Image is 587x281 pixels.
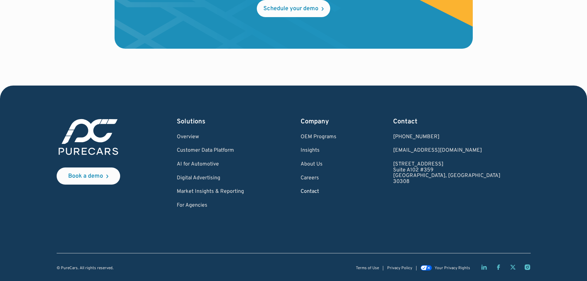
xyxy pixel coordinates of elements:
[301,148,336,154] a: Insights
[301,189,336,195] a: Contact
[393,117,500,126] div: Contact
[301,175,336,181] a: Careers
[57,167,120,185] a: Book a demo
[510,264,516,270] a: Twitter X page
[177,162,244,167] a: AI for Automotive
[393,134,500,140] div: [PHONE_NUMBER]
[435,266,470,270] div: Your Privacy Rights
[393,162,500,185] a: [STREET_ADDRESS]Suite A102 #359[GEOGRAPHIC_DATA], [GEOGRAPHIC_DATA]30308
[57,266,114,270] div: © PureCars. All rights reserved.
[387,266,412,270] a: Privacy Policy
[301,162,336,167] a: About Us
[177,148,244,154] a: Customer Data Platform
[481,264,487,270] a: LinkedIn page
[495,264,502,270] a: Facebook page
[393,148,500,154] a: Email us
[57,117,120,157] img: purecars logo
[177,134,244,140] a: Overview
[301,134,336,140] a: OEM Programs
[524,264,531,270] a: Instagram page
[177,189,244,195] a: Market Insights & Reporting
[68,173,103,179] div: Book a demo
[356,266,379,270] a: Terms of Use
[177,203,244,209] a: For Agencies
[420,266,470,270] a: Your Privacy Rights
[263,6,318,12] div: Schedule your demo
[177,175,244,181] a: Digital Advertising
[177,117,244,126] div: Solutions
[301,117,336,126] div: Company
